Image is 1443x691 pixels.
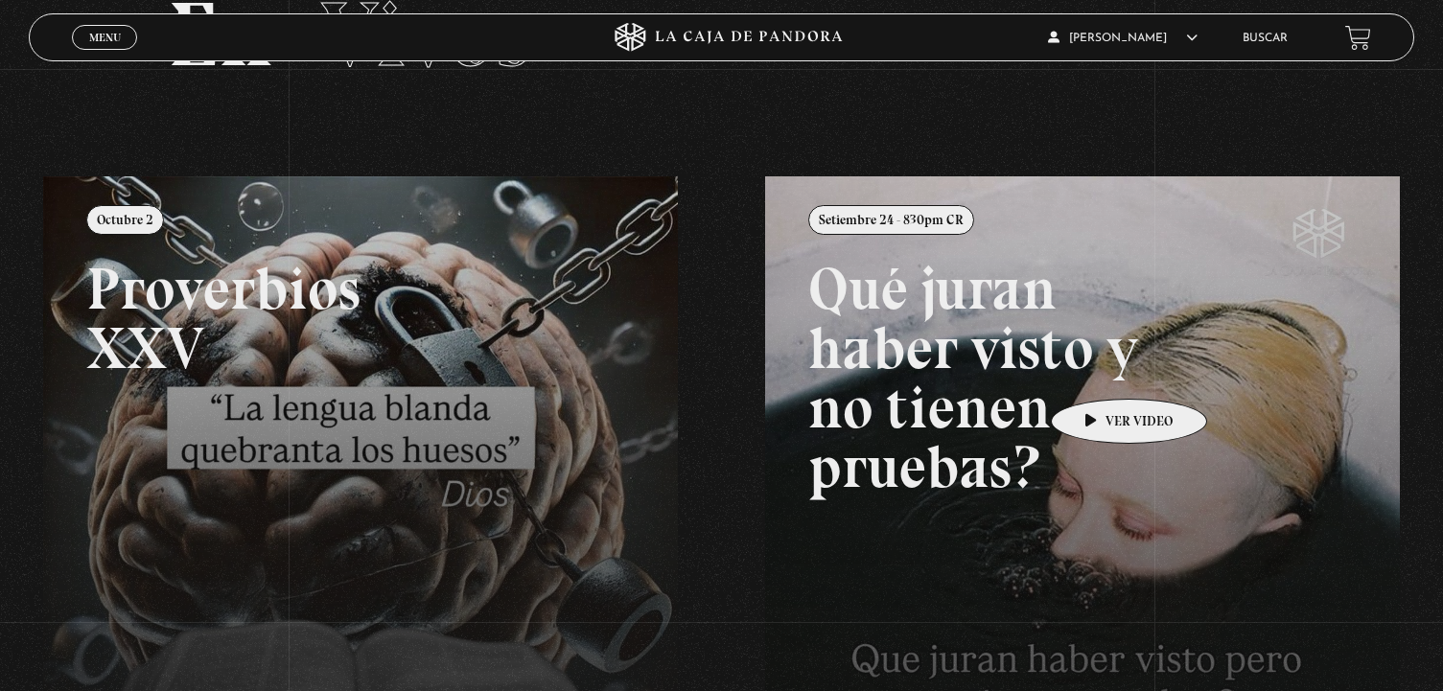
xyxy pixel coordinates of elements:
[1048,33,1198,44] span: [PERSON_NAME]
[89,32,121,43] span: Menu
[82,48,128,61] span: Cerrar
[1345,25,1371,51] a: View your shopping cart
[1243,33,1288,44] a: Buscar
